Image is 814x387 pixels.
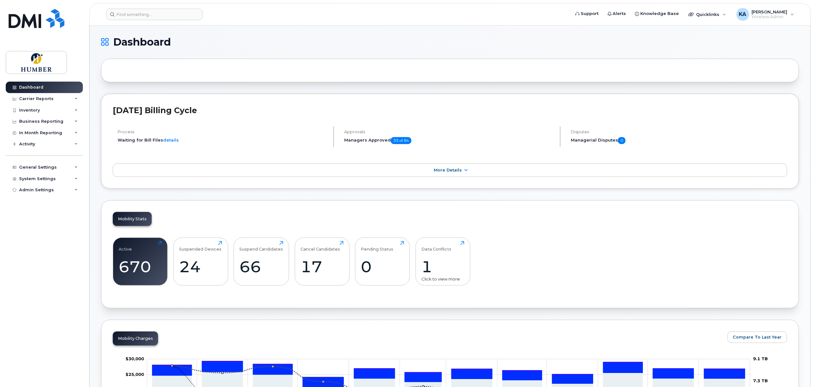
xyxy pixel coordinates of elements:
tspan: $25,000 [126,372,144,377]
a: Suspend Candidates66 [240,241,283,282]
g: HST [152,361,745,387]
tspan: 9.1 TB [753,356,768,361]
a: Data Conflicts1Click to view more [421,241,464,282]
span: Dashboard [113,37,171,47]
span: 33 of 84 [391,137,411,144]
div: Active [119,241,132,252]
h4: Disputes [571,129,787,134]
span: More Details [434,168,462,172]
h2: [DATE] Billing Cycle [113,106,787,115]
a: Cancel Candidates17 [301,241,344,282]
h4: Process [118,129,328,134]
li: Waiting for Bill Files [118,137,328,143]
div: 1 [421,257,464,276]
a: Pending Status0 [361,241,404,282]
div: 670 [119,257,162,276]
span: Compare To Last Year [733,334,782,340]
div: Pending Status [361,241,394,252]
button: Compare To Last Year [728,332,787,343]
tspan: $30,000 [126,356,144,361]
div: Suspended Devices [179,241,222,252]
span: 0 [618,137,626,144]
a: Suspended Devices24 [179,241,222,282]
g: $0 [126,372,144,377]
h5: Managers Approved [344,137,555,144]
tspan: 7.3 TB [753,378,768,383]
div: Cancel Candidates [301,241,340,252]
div: 17 [301,257,344,276]
a: Active670 [119,241,162,282]
div: Click to view more [421,276,464,282]
h5: Managerial Disputes [571,137,787,144]
div: 24 [179,257,222,276]
div: 66 [240,257,283,276]
div: 0 [361,257,404,276]
h4: Approvals [344,129,555,134]
a: details [163,137,179,142]
div: Data Conflicts [421,241,451,252]
div: Suspend Candidates [240,241,283,252]
g: $0 [126,356,144,361]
